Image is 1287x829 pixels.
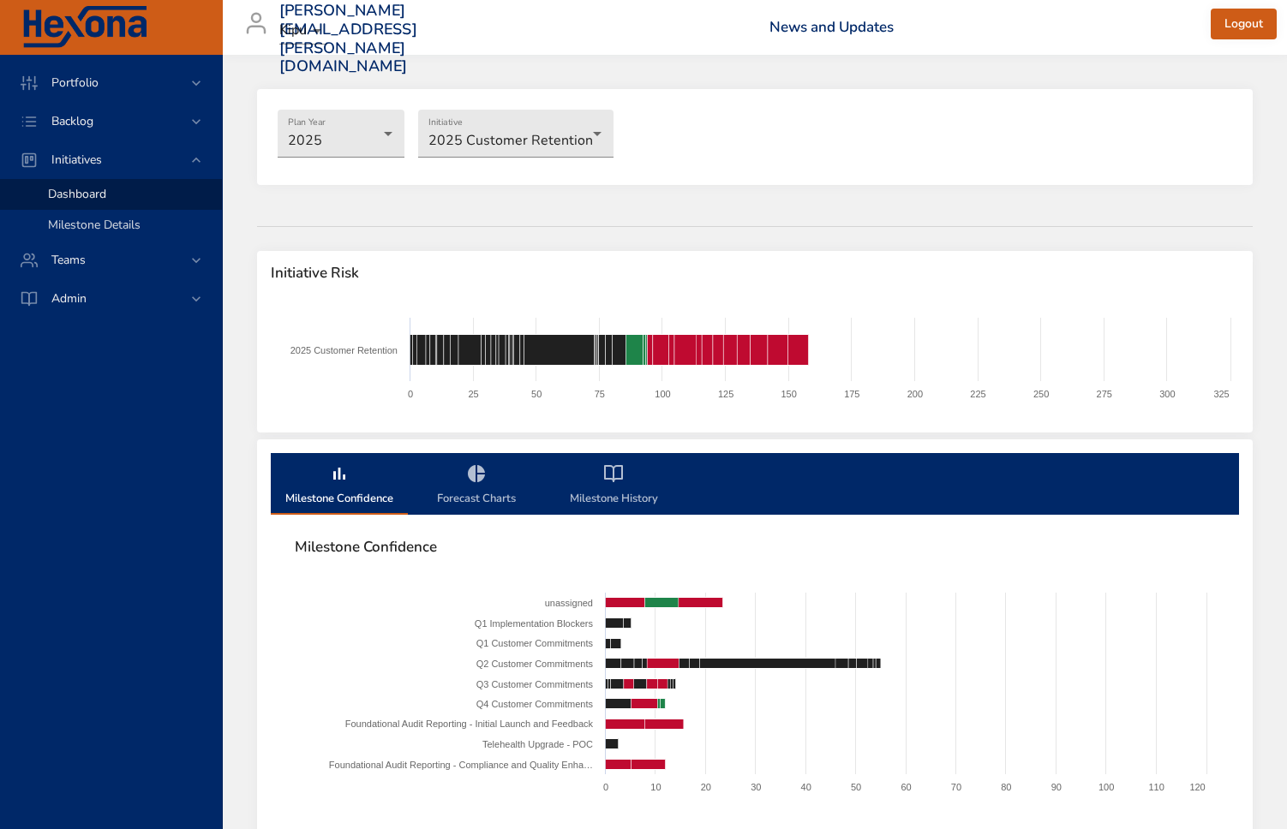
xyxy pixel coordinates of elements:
[1033,389,1049,399] text: 250
[1098,782,1114,792] text: 100
[21,6,149,49] img: Hexona
[482,739,593,749] text: Telehealth Upgrade - POC
[781,389,797,399] text: 150
[279,17,327,45] div: Kipu
[279,2,417,75] h3: [PERSON_NAME][EMAIL_ADDRESS][PERSON_NAME][DOMAIN_NAME]
[271,453,1239,515] div: milestone-tabs
[271,265,1239,282] span: Initiative Risk
[1159,389,1175,399] text: 300
[48,217,141,233] span: Milestone Details
[555,463,672,509] span: Milestone History
[1097,389,1112,399] text: 275
[701,782,711,792] text: 20
[801,782,811,792] text: 40
[1224,14,1263,35] span: Logout
[418,463,535,509] span: Forecast Charts
[468,389,478,399] text: 25
[907,389,923,399] text: 200
[718,389,733,399] text: 125
[38,75,112,91] span: Portfolio
[1211,9,1277,40] button: Logout
[475,618,594,629] text: Q1 Implementation Blockers
[655,389,670,399] text: 100
[281,463,398,509] span: Milestone Confidence
[295,539,1215,556] span: Milestone Confidence
[418,110,614,158] div: 2025 Customer Retention
[476,679,594,689] text: Q3 Customer Commitments
[751,782,761,792] text: 30
[408,389,413,399] text: 0
[1189,782,1205,792] text: 120
[38,152,116,168] span: Initiatives
[38,113,107,129] span: Backlog
[1001,782,1011,792] text: 80
[650,782,661,792] text: 10
[769,17,894,37] a: News and Updates
[1148,782,1164,792] text: 110
[844,389,859,399] text: 175
[545,598,593,608] text: unassigned
[476,699,594,709] text: Q4 Customer Commitments
[603,782,608,792] text: 0
[329,760,593,770] text: Foundational Audit Reporting - Compliance and Quality Enha…
[531,389,542,399] text: 50
[290,345,398,355] text: 2025 Customer Retention
[595,389,605,399] text: 75
[476,638,594,648] text: Q1 Customer Commitments
[476,659,594,669] text: Q2 Customer Commitments
[345,719,594,729] text: Foundational Audit Reporting - Initial Launch and Feedback
[951,782,961,792] text: 70
[1051,782,1062,792] text: 90
[970,389,985,399] text: 225
[851,782,861,792] text: 50
[901,782,911,792] text: 60
[1213,389,1229,399] text: 325
[38,290,100,307] span: Admin
[38,252,99,268] span: Teams
[278,110,404,158] div: 2025
[48,186,106,202] span: Dashboard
